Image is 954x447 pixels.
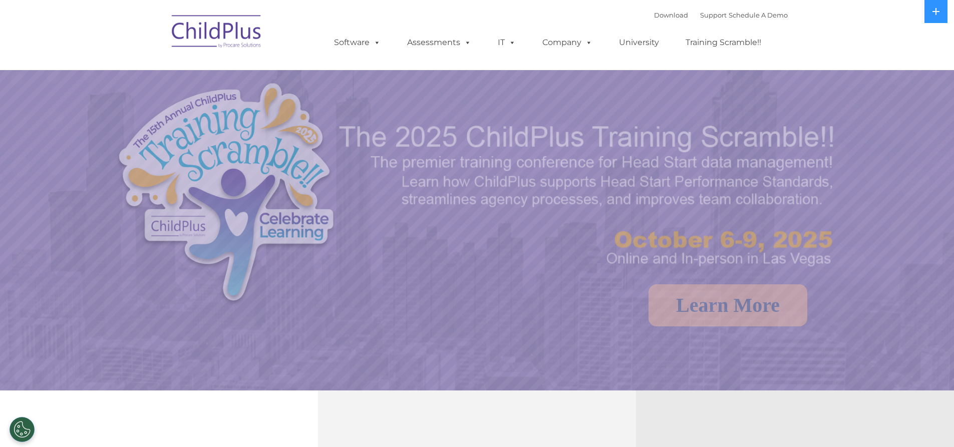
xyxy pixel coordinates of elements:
[609,33,669,53] a: University
[324,33,391,53] a: Software
[729,11,788,19] a: Schedule A Demo
[654,11,688,19] a: Download
[167,8,267,58] img: ChildPlus by Procare Solutions
[700,11,727,19] a: Support
[532,33,602,53] a: Company
[397,33,481,53] a: Assessments
[488,33,526,53] a: IT
[654,11,788,19] font: |
[10,417,35,442] button: Cookies Settings
[676,33,771,53] a: Training Scramble!!
[649,284,807,326] a: Learn More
